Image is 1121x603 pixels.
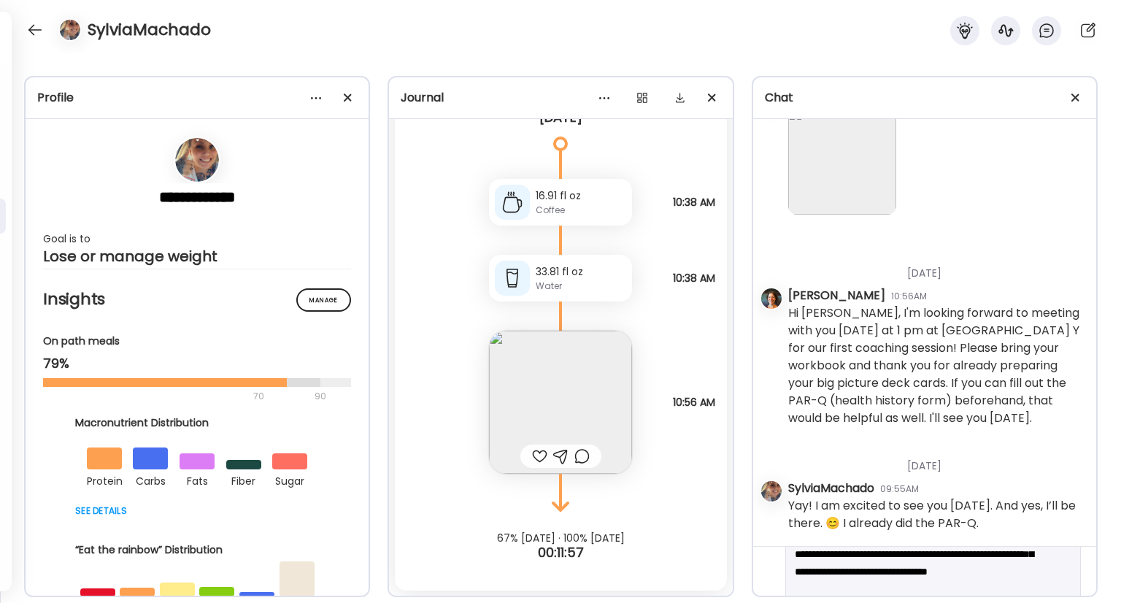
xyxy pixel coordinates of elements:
img: avatars%2FVBwEX9hVEbPuxMVYfgq7x3k1PRC3 [60,20,80,40]
div: 00:11:57 [389,544,732,561]
div: sugar [272,469,307,490]
div: Chat [765,89,1085,107]
img: avatars%2FVBwEX9hVEbPuxMVYfgq7x3k1PRC3 [761,481,782,502]
div: protein [87,469,122,490]
img: images%2FVBwEX9hVEbPuxMVYfgq7x3k1PRC3%2Fl9yri49eKhHwECTZd0rk%2FFfp6MNdWtyChYhoK685J_240 [489,331,632,474]
img: avatars%2FJ3GRwH8ktnRjWK9hkZEoQc3uDqP2 [761,288,782,309]
div: fiber [226,469,261,490]
div: carbs [133,469,168,490]
div: 16.91 fl oz [536,188,626,204]
span: 10:56 AM [673,396,715,409]
div: fats [180,469,215,490]
div: Manage [296,288,351,312]
div: Yay! I am excited to see you [DATE]. And yes, I’ll be there. 😊 I already did the PAR-Q. [788,497,1085,532]
span: 10:38 AM [673,196,715,209]
div: Water [536,280,626,293]
div: On path meals [43,334,351,349]
div: Hi [PERSON_NAME], I'm looking forward to meeting with you [DATE] at 1 pm at [GEOGRAPHIC_DATA] Y f... [788,304,1085,427]
div: Goal is to [43,230,351,247]
div: 70 [43,388,310,405]
div: 90 [313,388,328,405]
div: 79% [43,355,351,372]
div: [DATE] [788,248,1085,287]
div: “Eat the rainbow” Distribution [75,542,319,558]
div: Profile [37,89,357,107]
div: SylviaMachado [788,480,874,497]
div: [PERSON_NAME] [788,287,885,304]
div: 67% [DATE] · 100% [DATE] [389,532,732,544]
div: 10:56AM [891,290,927,303]
span: 10:38 AM [673,272,715,285]
div: 09:55AM [880,483,919,496]
img: attachments%2Fconverations%2FOizrY9tUOQ6OyRj3BBcc%2FP7AN4UbbYkWxfQnrsETC [788,107,896,215]
h2: Insights [43,288,351,310]
h4: SylviaMachado [88,18,211,42]
div: Journal [401,89,720,107]
div: Lose or manage weight [43,247,351,265]
div: Coffee [536,204,626,217]
div: [DATE] [788,441,1085,480]
div: Macronutrient Distribution [75,415,319,431]
div: 33.81 fl oz [536,264,626,280]
img: avatars%2FVBwEX9hVEbPuxMVYfgq7x3k1PRC3 [175,138,219,182]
